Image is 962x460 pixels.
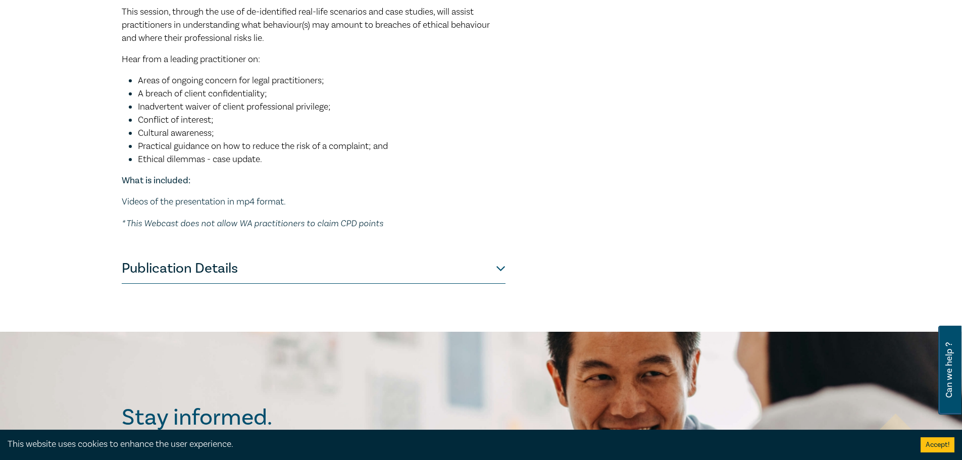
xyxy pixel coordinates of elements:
button: Accept cookies [921,437,954,452]
span: Conflict of interest; [138,114,214,126]
span: This session, through the use of de-identified real-life scenarios and case studies, will assist ... [122,6,490,44]
span: Inadvertent waiver of client professional privilege; [138,101,331,113]
button: Publication Details [122,253,505,284]
strong: What is included: [122,175,190,186]
span: Areas of ongoing concern for legal practitioners; [138,75,324,86]
h2: Stay informed. [122,404,360,431]
p: Videos of the presentation in mp4 format. [122,195,505,209]
div: This website uses cookies to enhance the user experience. [8,438,905,451]
span: Can we help ? [944,332,954,408]
span: Hear from a leading practitioner on: [122,54,260,65]
span: Cultural awareness; [138,127,214,139]
span: Ethical dilemmas - case update. [138,154,262,165]
span: Practical guidance on how to reduce the risk of a complaint; and [138,140,388,152]
em: * This Webcast does not allow WA practitioners to claim CPD points [122,218,383,228]
span: A breach of client confidentiality; [138,88,267,99]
